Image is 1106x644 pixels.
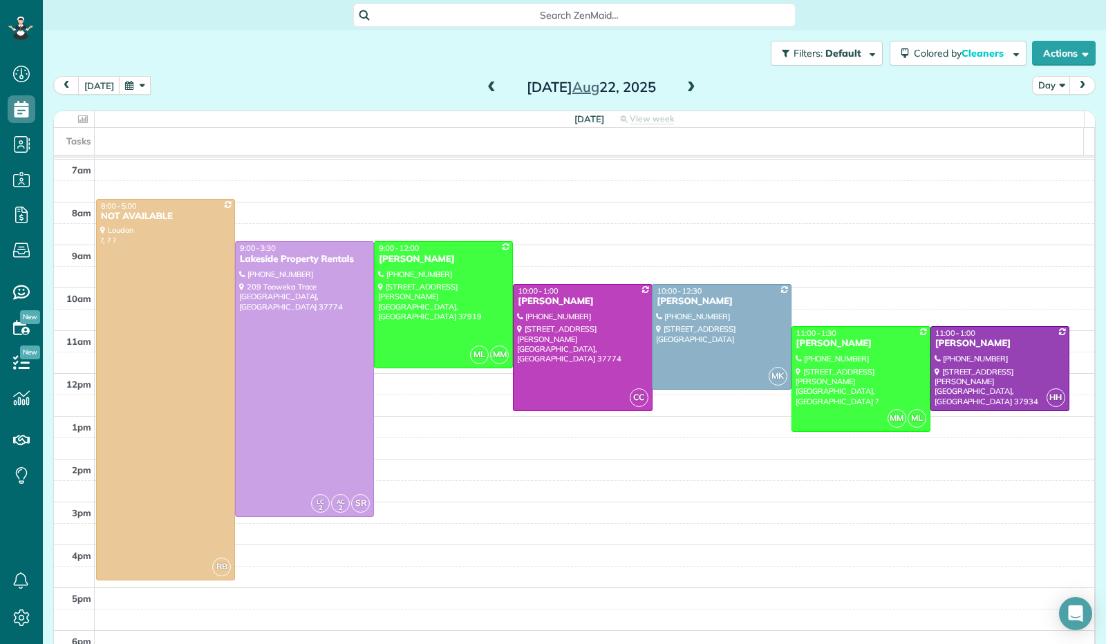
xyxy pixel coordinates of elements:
[72,593,91,604] span: 5pm
[1059,597,1092,630] div: Open Intercom Messenger
[630,388,648,407] span: CC
[20,310,40,324] span: New
[1032,41,1096,66] button: Actions
[312,502,329,515] small: 2
[101,201,137,211] span: 8:00 - 5:00
[796,338,926,350] div: [PERSON_NAME]
[66,293,91,304] span: 10am
[72,164,91,176] span: 7am
[630,113,674,124] span: View week
[78,76,120,95] button: [DATE]
[657,286,702,296] span: 10:00 - 12:30
[1032,76,1071,95] button: Day
[1047,388,1065,407] span: HH
[914,47,1009,59] span: Colored by
[66,336,91,347] span: 11am
[771,41,883,66] button: Filters: Default
[935,328,975,338] span: 11:00 - 1:00
[572,78,599,95] span: Aug
[72,207,91,218] span: 8am
[72,550,91,561] span: 4pm
[317,498,324,505] span: LC
[908,409,926,428] span: ML
[574,113,604,124] span: [DATE]
[337,498,345,505] span: AC
[769,367,787,386] span: MK
[656,296,787,307] div: [PERSON_NAME]
[379,243,419,253] span: 9:00 - 12:00
[470,345,489,364] span: ML
[888,409,906,428] span: MM
[935,338,1065,350] div: [PERSON_NAME]
[764,41,883,66] a: Filters: Default
[212,558,231,576] span: RB
[517,296,648,307] div: [PERSON_NAME]
[332,502,349,515] small: 2
[378,254,509,265] div: [PERSON_NAME]
[825,47,862,59] span: Default
[794,47,823,59] span: Filters:
[72,507,91,518] span: 3pm
[72,250,91,261] span: 9am
[351,494,370,513] span: SR
[100,211,231,222] div: NOT AVAILABLE
[796,328,836,338] span: 11:00 - 1:30
[518,286,558,296] span: 10:00 - 1:00
[66,135,91,146] span: Tasks
[490,345,509,364] span: MM
[505,79,677,95] h2: [DATE] 22, 2025
[239,254,370,265] div: Lakeside Property Rentals
[72,464,91,475] span: 2pm
[1069,76,1096,95] button: next
[20,345,40,359] span: New
[72,422,91,433] span: 1pm
[240,243,276,253] span: 9:00 - 3:30
[962,47,1006,59] span: Cleaners
[53,76,79,95] button: prev
[890,41,1027,66] button: Colored byCleaners
[66,379,91,390] span: 12pm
